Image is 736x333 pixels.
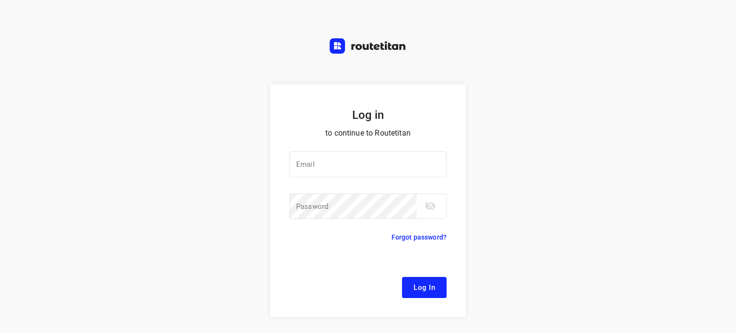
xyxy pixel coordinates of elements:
[289,107,447,123] h5: Log in
[421,196,440,216] button: toggle password visibility
[402,277,447,298] button: Log In
[289,126,447,140] p: to continue to Routetitan
[391,231,447,243] p: Forgot password?
[330,38,406,54] img: Routetitan
[414,281,435,294] span: Log In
